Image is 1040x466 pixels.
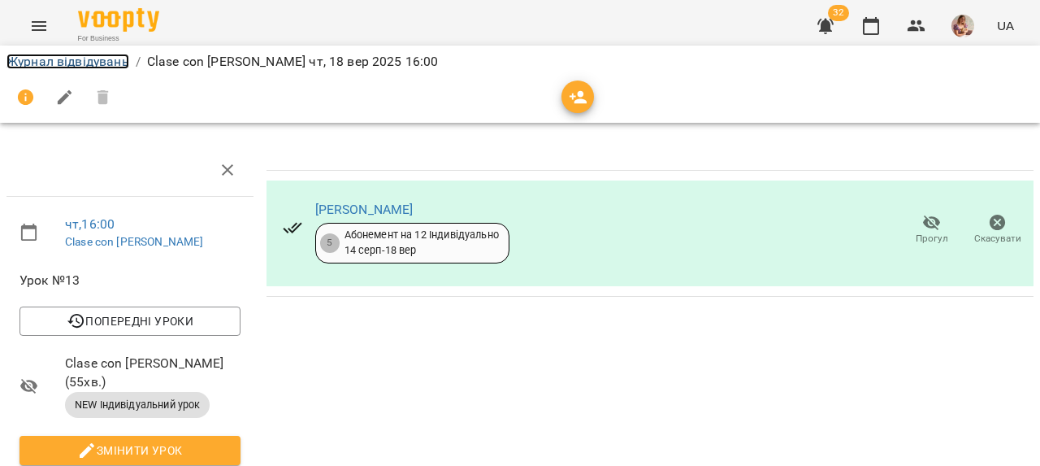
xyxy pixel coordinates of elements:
div: Абонемент на 12 Індивідуально 14 серп - 18 вер [344,228,499,258]
span: Прогул [916,232,948,246]
button: Змінити урок [19,436,240,465]
button: Скасувати [964,207,1030,253]
span: 32 [828,5,849,21]
nav: breadcrumb [6,52,1033,72]
a: [PERSON_NAME] [315,202,414,217]
button: Прогул [899,207,964,253]
div: 5 [320,233,340,253]
p: Clase con [PERSON_NAME] чт, 18 вер 2025 16:00 [147,52,439,72]
span: Попередні уроки [32,311,227,331]
a: Clase con [PERSON_NAME] [65,235,203,248]
span: Змінити урок [32,441,227,460]
a: чт , 16:00 [65,216,115,232]
li: / [136,52,141,72]
img: 598c81dcb499f295e991862bd3015a7d.JPG [951,15,974,37]
a: Журнал відвідувань [6,54,129,69]
span: Clase con [PERSON_NAME] ( 55 хв. ) [65,354,240,392]
span: Урок №13 [19,271,240,290]
span: UA [997,17,1014,34]
button: Menu [19,7,58,46]
button: Попередні уроки [19,307,240,336]
img: Voopty Logo [78,8,159,32]
button: UA [990,11,1020,41]
span: Скасувати [974,232,1021,246]
span: For Business [78,33,159,44]
span: NEW Індивідуальний урок [65,398,210,412]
